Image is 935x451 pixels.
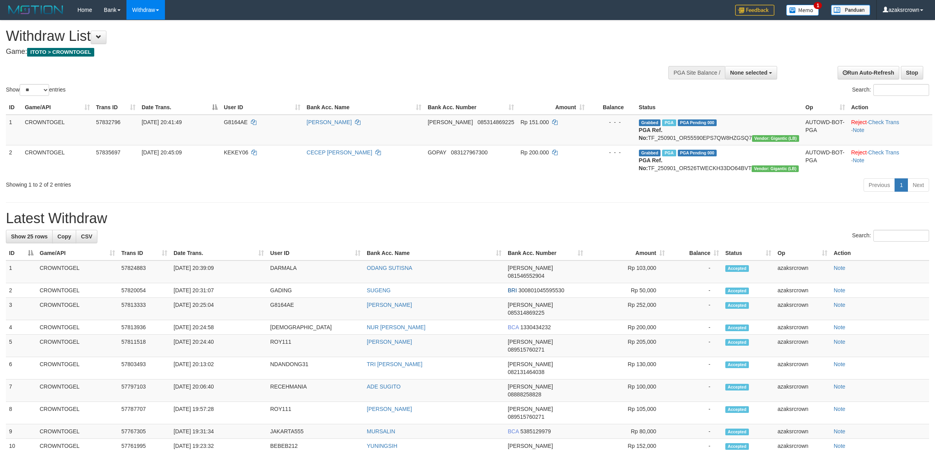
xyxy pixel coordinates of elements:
a: TRI [PERSON_NAME] [367,361,423,367]
button: None selected [725,66,777,79]
th: Bank Acc. Number: activate to sort column ascending [425,100,517,115]
th: Bank Acc. Number: activate to sort column ascending [505,246,586,260]
a: Note [834,361,845,367]
span: 57832796 [96,119,121,125]
td: [DATE] 20:25:04 [170,298,267,320]
a: 1 [895,178,908,192]
span: Grabbed [639,119,661,126]
span: Copy 085314869225 to clipboard [508,310,544,316]
th: Trans ID: activate to sort column ascending [118,246,170,260]
td: - [668,335,722,357]
span: Grabbed [639,150,661,156]
span: [PERSON_NAME] [508,265,553,271]
td: Rp 80,000 [586,424,668,439]
a: ADE SUGITO [367,383,401,390]
td: CROWNTOGEL [37,424,118,439]
span: Accepted [725,406,749,413]
a: YUNINGSIH [367,443,397,449]
a: Copy [52,230,76,243]
td: 57820054 [118,283,170,298]
img: MOTION_logo.png [6,4,66,16]
td: ROY111 [267,402,364,424]
td: 57813936 [118,320,170,335]
span: [PERSON_NAME] [508,383,553,390]
a: Note [853,157,864,163]
td: azaksrcrown [774,424,831,439]
td: AUTOWD-BOT-PGA [802,145,848,175]
td: 1 [6,260,37,283]
td: 4 [6,320,37,335]
span: BCA [508,428,519,434]
th: ID: activate to sort column descending [6,246,37,260]
td: - [668,298,722,320]
th: Balance [588,100,636,115]
a: Note [834,383,845,390]
td: azaksrcrown [774,320,831,335]
span: Accepted [725,443,749,450]
div: Showing 1 to 2 of 2 entries [6,178,384,189]
span: Accepted [725,265,749,272]
span: 57835697 [96,149,121,156]
td: [DATE] 20:31:07 [170,283,267,298]
a: NUR [PERSON_NAME] [367,324,425,330]
td: 57803493 [118,357,170,379]
input: Search: [873,84,929,96]
th: Trans ID: activate to sort column ascending [93,100,139,115]
img: Feedback.jpg [735,5,774,16]
th: Status [636,100,802,115]
td: CROWNTOGEL [37,402,118,424]
span: CSV [81,233,92,240]
td: azaksrcrown [774,335,831,357]
th: Op: activate to sort column ascending [802,100,848,115]
td: 57811518 [118,335,170,357]
td: NDANDONG31 [267,357,364,379]
td: azaksrcrown [774,283,831,298]
td: Rp 205,000 [586,335,668,357]
td: CROWNTOGEL [37,357,118,379]
a: [PERSON_NAME] [367,302,412,308]
th: Action [848,100,933,115]
span: KEKEY06 [224,149,248,156]
a: Note [834,287,845,293]
td: azaksrcrown [774,298,831,320]
td: 6 [6,357,37,379]
td: azaksrcrown [774,402,831,424]
td: - [668,357,722,379]
span: GOPAY [428,149,446,156]
td: TF_250901_OR55590EPS7QW8HZGSQ7 [636,115,802,145]
div: PGA Site Balance / [668,66,725,79]
a: Check Trans [868,119,899,125]
td: - [668,320,722,335]
a: Note [834,339,845,345]
span: Copy 083127967300 to clipboard [451,149,487,156]
td: Rp 50,000 [586,283,668,298]
td: CROWNTOGEL [37,335,118,357]
td: 57787707 [118,402,170,424]
th: Balance: activate to sort column ascending [668,246,722,260]
td: CROWNTOGEL [37,283,118,298]
select: Showentries [20,84,49,96]
span: [DATE] 20:45:09 [142,149,182,156]
a: Show 25 rows [6,230,53,243]
td: CROWNTOGEL [22,115,93,145]
span: 1 [814,2,822,9]
th: Op: activate to sort column ascending [774,246,831,260]
span: Copy 300801045595530 to clipboard [518,287,564,293]
td: TF_250901_OR526TWECKH33DO64BVT [636,145,802,175]
td: [DATE] 19:57:28 [170,402,267,424]
a: Note [834,265,845,271]
td: GADING [267,283,364,298]
th: Amount: activate to sort column ascending [517,100,587,115]
a: MURSALIN [367,428,395,434]
span: Accepted [725,429,749,435]
td: 57767305 [118,424,170,439]
span: [PERSON_NAME] [508,302,553,308]
span: [DATE] 20:41:49 [142,119,182,125]
td: CROWNTOGEL [37,379,118,402]
td: 57797103 [118,379,170,402]
td: - [668,402,722,424]
th: Action [831,246,929,260]
th: Game/API: activate to sort column ascending [22,100,93,115]
td: 9 [6,424,37,439]
span: [PERSON_NAME] [508,339,553,345]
